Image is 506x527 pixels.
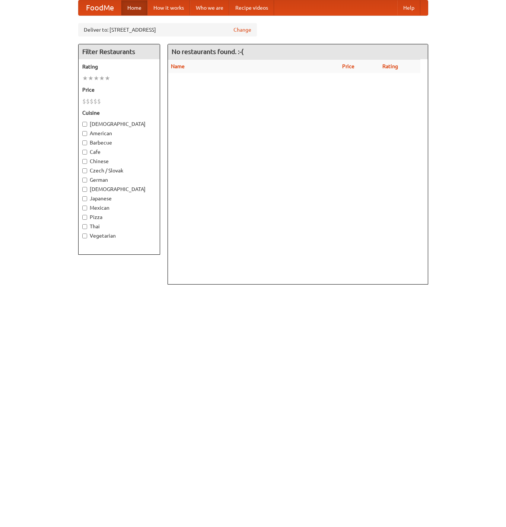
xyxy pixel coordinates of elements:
[79,44,160,59] h4: Filter Restaurants
[82,159,87,164] input: Chinese
[82,120,156,128] label: [DEMOGRAPHIC_DATA]
[172,48,244,55] ng-pluralize: No restaurants found. :-(
[82,130,156,137] label: American
[105,74,110,82] li: ★
[82,122,87,127] input: [DEMOGRAPHIC_DATA]
[88,74,93,82] li: ★
[121,0,147,15] a: Home
[79,0,121,15] a: FoodMe
[86,97,90,105] li: $
[82,196,87,201] input: Japanese
[82,187,87,192] input: [DEMOGRAPHIC_DATA]
[82,185,156,193] label: [DEMOGRAPHIC_DATA]
[82,168,87,173] input: Czech / Slovak
[90,97,93,105] li: $
[342,63,354,69] a: Price
[82,97,86,105] li: $
[82,195,156,202] label: Japanese
[82,176,156,184] label: German
[82,213,156,221] label: Pizza
[82,148,156,156] label: Cafe
[93,97,97,105] li: $
[229,0,274,15] a: Recipe videos
[82,223,156,230] label: Thai
[97,97,101,105] li: $
[82,109,156,117] h5: Cuisine
[82,140,87,145] input: Barbecue
[82,131,87,136] input: American
[82,178,87,182] input: German
[171,63,185,69] a: Name
[82,74,88,82] li: ★
[190,0,229,15] a: Who we are
[78,23,257,36] div: Deliver to: [STREET_ADDRESS]
[82,167,156,174] label: Czech / Slovak
[82,224,87,229] input: Thai
[82,215,87,220] input: Pizza
[82,232,156,239] label: Vegetarian
[82,158,156,165] label: Chinese
[147,0,190,15] a: How it works
[82,234,87,238] input: Vegetarian
[382,63,398,69] a: Rating
[82,86,156,93] h5: Price
[93,74,99,82] li: ★
[82,204,156,212] label: Mexican
[233,26,251,34] a: Change
[397,0,420,15] a: Help
[99,74,105,82] li: ★
[82,206,87,210] input: Mexican
[82,63,156,70] h5: Rating
[82,150,87,155] input: Cafe
[82,139,156,146] label: Barbecue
